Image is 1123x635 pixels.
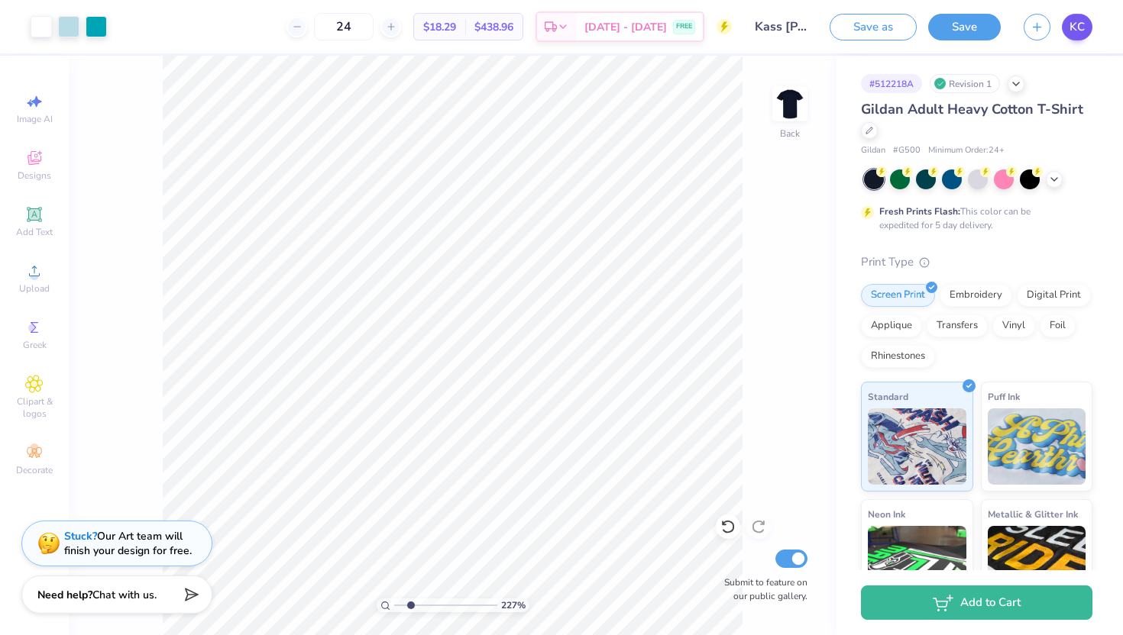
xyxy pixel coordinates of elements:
[861,144,885,157] span: Gildan
[988,506,1078,522] span: Metallic & Glitter Ink
[64,529,192,558] div: Our Art team will finish your design for free.
[868,408,966,485] img: Standard
[16,464,53,476] span: Decorate
[775,89,805,119] img: Back
[780,127,800,140] div: Back
[861,100,1083,118] span: Gildan Adult Heavy Cotton T-Shirt
[716,575,807,603] label: Submit to feature on our public gallery.
[988,526,1086,602] img: Metallic & Glitter Ink
[879,205,960,218] strong: Fresh Prints Flash:
[18,169,51,182] span: Designs
[92,588,157,602] span: Chat with us.
[868,526,966,602] img: Neon Ink
[16,226,53,238] span: Add Text
[861,345,935,368] div: Rhinestones
[1062,14,1092,40] a: KC
[743,11,818,42] input: Untitled Design
[19,282,50,295] span: Upload
[893,144,921,157] span: # G500
[423,19,456,35] span: $18.29
[861,284,935,307] div: Screen Print
[868,506,905,522] span: Neon Ink
[879,205,1067,232] div: This color can be expedited for 5 day delivery.
[861,253,1092,271] div: Print Type
[501,598,526,612] span: 227 %
[861,74,922,93] div: # 512218A
[64,529,97,543] strong: Stuck?
[927,314,988,337] div: Transfers
[830,14,917,40] button: Save as
[1070,18,1085,36] span: KC
[868,388,908,405] span: Standard
[1017,284,1091,307] div: Digital Print
[1040,314,1076,337] div: Foil
[930,74,1000,93] div: Revision 1
[314,13,374,40] input: – –
[928,14,1001,40] button: Save
[988,388,1020,405] span: Puff Ink
[23,339,47,351] span: Greek
[676,21,692,32] span: FREE
[861,314,922,337] div: Applique
[992,314,1035,337] div: Vinyl
[988,408,1086,485] img: Puff Ink
[37,588,92,602] strong: Need help?
[17,113,53,125] span: Image AI
[584,19,667,35] span: [DATE] - [DATE]
[474,19,513,35] span: $438.96
[861,585,1092,620] button: Add to Cart
[940,284,1012,307] div: Embroidery
[928,144,1005,157] span: Minimum Order: 24 +
[8,395,61,420] span: Clipart & logos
